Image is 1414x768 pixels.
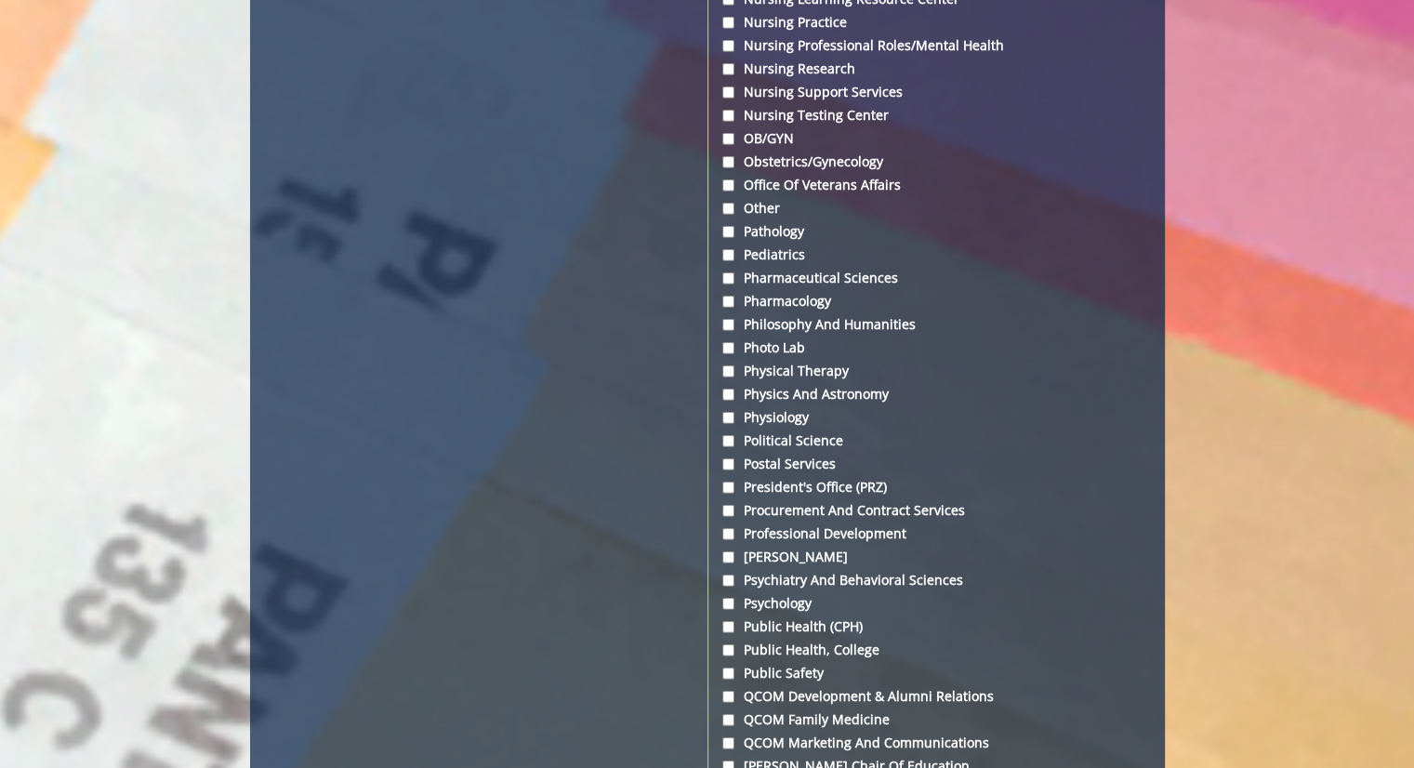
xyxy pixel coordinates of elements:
[722,571,1150,589] label: Psychiatry and Behavioral Sciences
[722,60,1150,78] label: Nursing Research
[722,617,1150,636] label: Public Health (CPH)
[722,199,1150,218] label: Other
[722,664,1150,682] label: Public Safety
[722,13,1150,32] label: Nursing Practice
[722,478,1150,497] label: President's Office (PRZ)
[722,269,1150,287] label: Pharmaceutical Sciences
[722,152,1150,171] label: Obstetrics/Gynecology
[722,106,1150,125] label: Nursing Testing Center
[722,176,1150,194] label: Office of Veterans Affairs
[722,431,1150,450] label: Political Science
[722,83,1150,101] label: Nursing Support Services
[722,222,1150,241] label: Pathology
[722,594,1150,613] label: Psychology
[722,687,1150,706] label: QCOM Development & Alumni Relations
[722,315,1150,334] label: Philosophy and Humanities
[722,385,1150,404] label: Physics and Astronomy
[722,245,1150,264] label: Pediatrics
[722,524,1150,543] label: Professional Development
[722,548,1150,566] label: [PERSON_NAME]
[722,408,1150,427] label: Physiology
[722,362,1150,380] label: Physical Therapy
[722,501,1150,520] label: Procurement and Contract Services
[722,641,1150,659] label: Public Health, College
[722,734,1150,752] label: QCOM Marketing and Communications
[722,292,1150,311] label: Pharmacology
[722,455,1150,473] label: Postal Services
[722,36,1150,55] label: Nursing Professional Roles/Mental Health
[722,710,1150,729] label: QCOM Family Medicine
[722,338,1150,357] label: Photo Lab
[722,129,1150,148] label: OB/GYN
